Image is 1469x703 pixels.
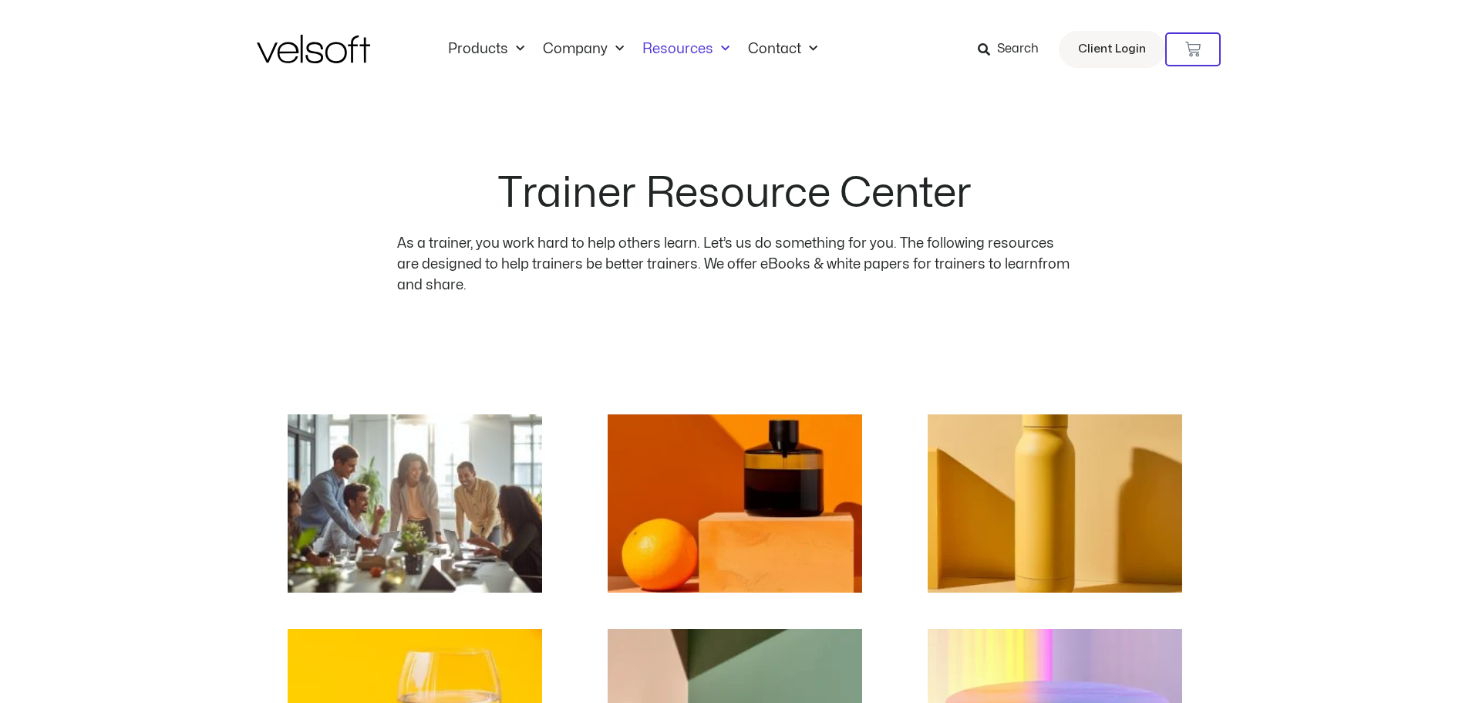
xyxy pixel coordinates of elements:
[439,41,534,58] a: ProductsMenu Toggle
[397,233,1072,296] p: As a trainer, you work hard to help others learn. Let’s us do something for you. The following re...
[997,39,1039,59] span: Search
[534,41,633,58] a: CompanyMenu Toggle
[1078,39,1146,59] span: Client Login
[633,41,739,58] a: ResourcesMenu Toggle
[498,173,972,215] h2: Trainer Resource Center
[288,414,542,593] a: how to build community in the workplace
[1059,31,1165,68] a: Client Login
[439,41,827,58] nav: Menu
[978,36,1050,63] a: Search
[739,41,827,58] a: ContactMenu Toggle
[257,35,370,63] img: Velsoft Training Materials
